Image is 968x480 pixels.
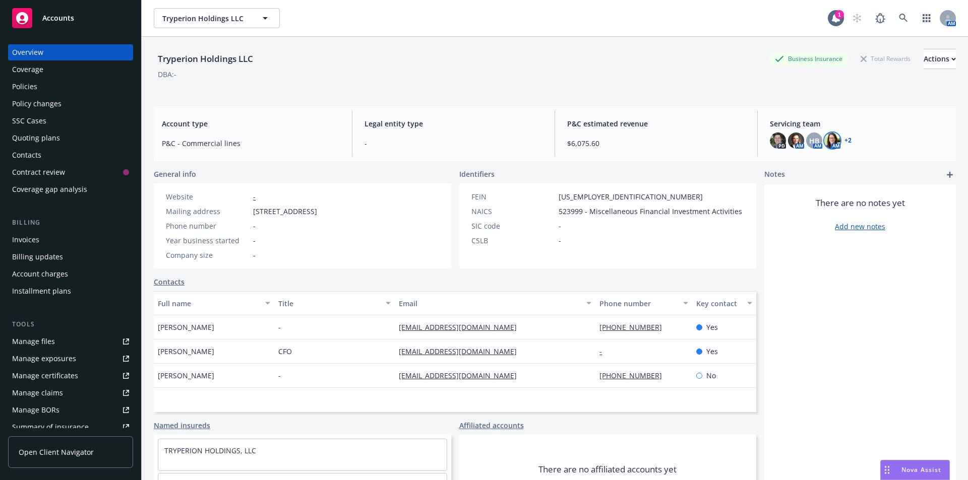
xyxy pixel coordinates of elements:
div: SSC Cases [12,113,46,129]
div: DBA: - [158,69,176,80]
a: Invoices [8,232,133,248]
div: Full name [158,298,259,309]
div: Contacts [12,147,41,163]
div: CSLB [471,235,555,246]
div: Drag to move [881,460,893,479]
span: $6,075.60 [567,138,745,149]
button: Full name [154,291,274,315]
a: Affiliated accounts [459,420,524,431]
span: Notes [764,169,785,181]
a: [EMAIL_ADDRESS][DOMAIN_NAME] [399,371,525,380]
a: - [599,347,610,356]
div: Manage BORs [12,402,59,418]
a: Quoting plans [8,130,133,146]
a: Account charges [8,266,133,282]
a: [PHONE_NUMBER] [599,371,670,380]
span: - [253,221,256,231]
div: Phone number [166,221,249,231]
span: [PERSON_NAME] [158,346,214,357]
span: Yes [706,322,718,332]
span: Servicing team [770,118,948,129]
div: Company size [166,250,249,260]
span: There are no affiliated accounts yet [538,463,677,475]
div: Tryperion Holdings LLC [154,52,257,65]
div: Business Insurance [770,52,848,65]
div: SIC code [471,221,555,231]
a: Contacts [154,277,185,287]
a: Policy changes [8,96,133,112]
img: photo [770,132,786,149]
div: Tools [8,319,133,329]
span: Account type [162,118,340,129]
div: Website [166,191,249,202]
div: Manage claims [12,385,63,401]
div: Policy changes [12,96,62,112]
a: Named insureds [154,420,210,431]
a: [EMAIL_ADDRESS][DOMAIN_NAME] [399,322,525,332]
span: Tryperion Holdings LLC [162,13,250,24]
div: Quoting plans [12,130,60,146]
a: Manage exposures [8,351,133,367]
button: Tryperion Holdings LLC [154,8,280,28]
a: SSC Cases [8,113,133,129]
span: - [278,370,281,381]
a: Coverage [8,61,133,78]
a: Policies [8,79,133,95]
div: Overview [12,44,43,60]
div: Key contact [696,298,741,309]
div: Summary of insurance [12,419,89,435]
div: Year business started [166,235,249,246]
span: 523999 - Miscellaneous Financial Investment Activities [559,206,742,217]
img: photo [788,132,804,149]
a: Start snowing [847,8,867,28]
span: - [365,138,542,149]
span: P&C - Commercial lines [162,138,340,149]
span: HB [809,135,819,146]
a: Contacts [8,147,133,163]
a: Report a Bug [870,8,890,28]
div: Coverage gap analysis [12,181,87,197]
span: P&C estimated revenue [567,118,745,129]
div: Invoices [12,232,39,248]
a: Coverage gap analysis [8,181,133,197]
span: CFO [278,346,292,357]
span: Accounts [42,14,74,22]
div: Policies [12,79,37,95]
div: FEIN [471,191,555,202]
a: [EMAIL_ADDRESS][DOMAIN_NAME] [399,347,525,356]
a: Overview [8,44,133,60]
div: Billing updates [12,249,63,265]
span: Identifiers [459,169,495,179]
a: Summary of insurance [8,419,133,435]
button: Nova Assist [880,460,950,480]
a: [PHONE_NUMBER] [599,322,670,332]
span: - [559,221,561,231]
a: Manage certificates [8,368,133,384]
span: General info [154,169,196,179]
div: Mailing address [166,206,249,217]
span: [PERSON_NAME] [158,322,214,332]
div: Contract review [12,164,65,180]
a: Manage files [8,333,133,350]
div: 1 [835,10,844,19]
a: Installment plans [8,283,133,299]
div: Manage files [12,333,55,350]
img: photo [824,132,840,149]
span: [STREET_ADDRESS] [253,206,317,217]
a: TRYPERION HOLDINGS, LLC [164,446,256,455]
span: Yes [706,346,718,357]
span: - [559,235,561,246]
a: - [253,192,256,201]
span: Nova Assist [901,465,941,474]
a: Add new notes [835,221,885,232]
a: Billing updates [8,249,133,265]
span: - [253,235,256,246]
a: Contract review [8,164,133,180]
div: Manage exposures [12,351,76,367]
button: Key contact [692,291,756,315]
div: Phone number [599,298,677,309]
div: Installment plans [12,283,71,299]
div: Email [399,298,580,309]
div: Account charges [12,266,68,282]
